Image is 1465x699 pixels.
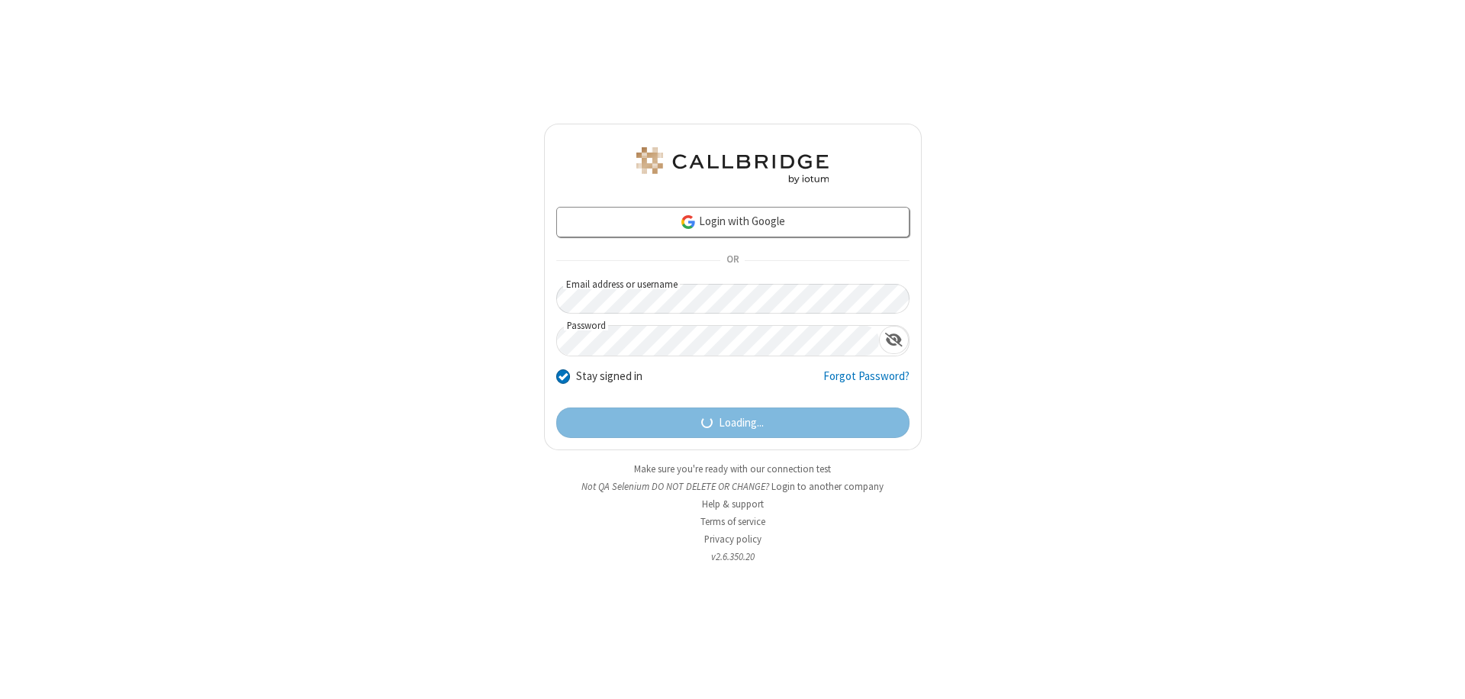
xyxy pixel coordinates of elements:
li: v2.6.350.20 [544,549,922,564]
span: OR [720,250,745,272]
img: QA Selenium DO NOT DELETE OR CHANGE [633,147,832,184]
button: Loading... [556,407,910,438]
span: Loading... [719,414,764,432]
img: google-icon.png [680,214,697,230]
input: Email address or username [556,284,910,314]
a: Privacy policy [704,533,761,546]
button: Login to another company [771,479,884,494]
div: Show password [879,326,909,354]
iframe: Chat [1427,659,1454,688]
a: Make sure you're ready with our connection test [634,462,831,475]
a: Terms of service [700,515,765,528]
label: Stay signed in [576,368,642,385]
li: Not QA Selenium DO NOT DELETE OR CHANGE? [544,479,922,494]
a: Help & support [702,498,764,511]
input: Password [557,326,879,356]
a: Forgot Password? [823,368,910,397]
a: Login with Google [556,207,910,237]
